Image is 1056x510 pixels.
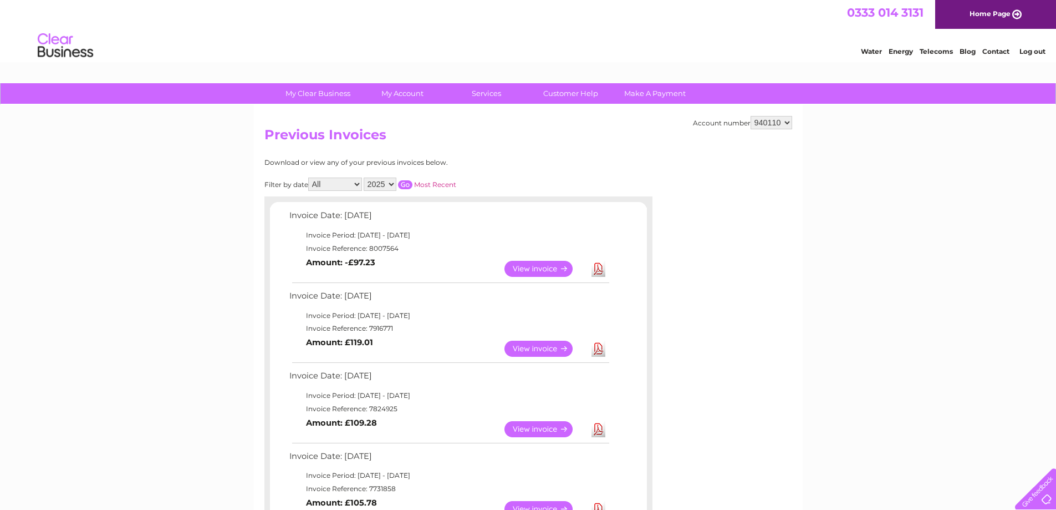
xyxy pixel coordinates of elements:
[306,498,377,508] b: Amount: £105.78
[306,337,373,347] b: Amount: £119.01
[982,47,1009,55] a: Contact
[287,449,611,469] td: Invoice Date: [DATE]
[287,389,611,402] td: Invoice Period: [DATE] - [DATE]
[889,47,913,55] a: Energy
[264,178,555,191] div: Filter by date
[591,261,605,277] a: Download
[609,83,701,104] a: Make A Payment
[287,402,611,416] td: Invoice Reference: 7824925
[264,127,792,148] h2: Previous Invoices
[287,309,611,322] td: Invoice Period: [DATE] - [DATE]
[920,47,953,55] a: Telecoms
[504,421,586,437] a: View
[861,47,882,55] a: Water
[693,116,792,129] div: Account number
[504,341,586,357] a: View
[287,322,611,335] td: Invoice Reference: 7916771
[267,6,790,54] div: Clear Business is a trading name of Verastar Limited (registered in [GEOGRAPHIC_DATA] No. 3667643...
[847,6,924,19] a: 0333 014 3131
[441,83,532,104] a: Services
[306,418,377,428] b: Amount: £109.28
[287,289,611,309] td: Invoice Date: [DATE]
[272,83,364,104] a: My Clear Business
[414,180,456,189] a: Most Recent
[287,208,611,229] td: Invoice Date: [DATE]
[287,368,611,389] td: Invoice Date: [DATE]
[1019,47,1045,55] a: Log out
[504,261,586,277] a: View
[306,257,375,267] b: Amount: -£97.23
[287,482,611,496] td: Invoice Reference: 7731858
[591,341,605,357] a: Download
[264,159,555,166] div: Download or view any of your previous invoices below.
[591,421,605,437] a: Download
[960,47,976,55] a: Blog
[287,229,611,242] td: Invoice Period: [DATE] - [DATE]
[287,469,611,482] td: Invoice Period: [DATE] - [DATE]
[525,83,616,104] a: Customer Help
[37,29,94,63] img: logo.png
[356,83,448,104] a: My Account
[287,242,611,255] td: Invoice Reference: 8007564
